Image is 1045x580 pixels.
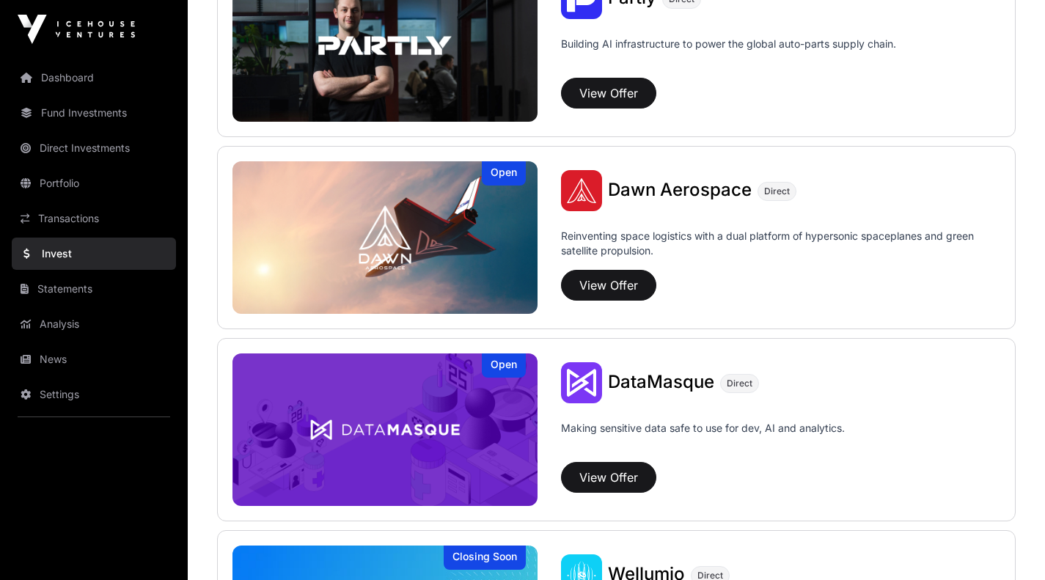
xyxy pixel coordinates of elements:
a: Invest [12,238,176,270]
a: Dawn AerospaceOpen [232,161,538,314]
a: Portfolio [12,167,176,199]
a: Settings [12,378,176,411]
a: Dawn Aerospace [608,181,752,200]
div: Open [482,353,526,378]
a: Analysis [12,308,176,340]
a: DataMasqueOpen [232,353,538,506]
p: Building AI infrastructure to power the global auto-parts supply chain. [561,37,896,72]
span: Dawn Aerospace [608,179,752,200]
a: Direct Investments [12,132,176,164]
img: DataMasque [232,353,538,506]
a: Transactions [12,202,176,235]
div: Open [482,161,526,186]
span: DataMasque [608,371,714,392]
div: Closing Soon [444,546,526,570]
button: View Offer [561,270,656,301]
img: Dawn Aerospace [561,170,602,211]
a: DataMasque [608,373,714,392]
img: Icehouse Ventures Logo [18,15,135,44]
a: News [12,343,176,375]
img: DataMasque [561,362,602,403]
button: View Offer [561,462,656,493]
span: Direct [764,186,790,197]
a: Fund Investments [12,97,176,129]
a: Dashboard [12,62,176,94]
p: Making sensitive data safe to use for dev, AI and analytics. [561,421,845,456]
span: Direct [727,378,752,389]
iframe: Chat Widget [972,510,1045,580]
button: View Offer [561,78,656,109]
a: Statements [12,273,176,305]
p: Reinventing space logistics with a dual platform of hypersonic spaceplanes and green satellite pr... [561,229,1000,264]
img: Dawn Aerospace [232,161,538,314]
